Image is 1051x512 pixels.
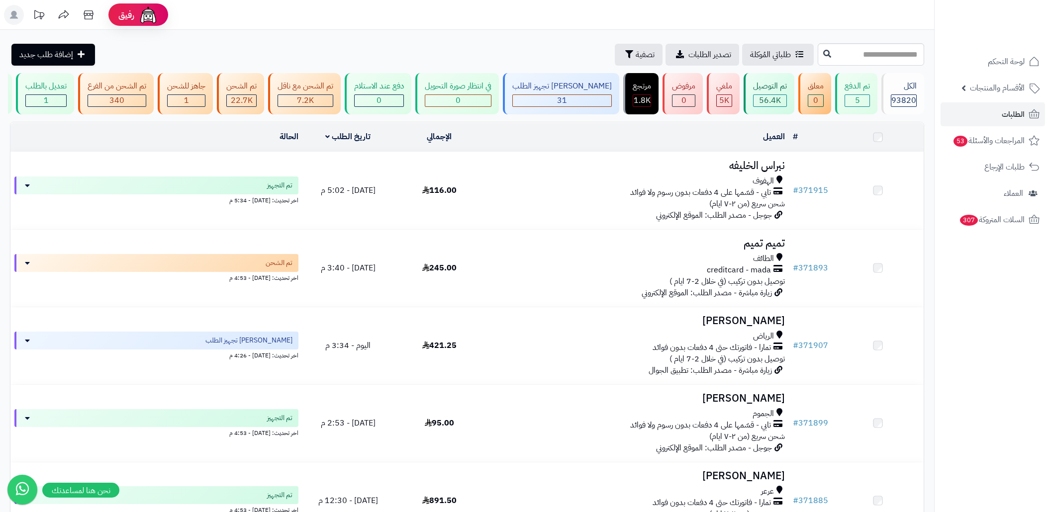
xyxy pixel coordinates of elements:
div: تم الشحن من الفرع [88,81,146,92]
span: [DATE] - 12:30 م [318,495,378,507]
span: زيارة مباشرة - مصدر الطلب: الموقع الإلكتروني [642,287,772,299]
div: [PERSON_NAME] تجهيز الطلب [512,81,612,92]
span: الرياض [753,331,774,342]
div: دفع عند الاستلام [354,81,404,92]
img: ai-face.png [138,5,158,25]
img: logo-2.png [983,28,1042,49]
div: 1 [168,95,205,106]
a: الإجمالي [427,131,452,143]
span: 5 [855,94,860,106]
a: #371899 [793,417,828,429]
a: الحالة [280,131,298,143]
div: مرتجع [633,81,651,92]
span: 1.8K [634,94,651,106]
span: 116.00 [422,184,457,196]
span: 7.2K [297,94,314,106]
span: 0 [813,94,818,106]
span: الأقسام والمنتجات [970,81,1025,95]
span: 95.00 [425,417,454,429]
span: شحن سريع (من ٢-٧ ايام) [709,430,785,442]
a: # [793,131,798,143]
span: 31 [557,94,567,106]
span: [DATE] - 5:02 م [321,184,376,196]
span: شحن سريع (من ٢-٧ ايام) [709,198,785,210]
div: تم الشحن [226,81,257,92]
a: لوحة التحكم [941,50,1045,74]
a: العملاء [941,181,1045,205]
div: 1 [26,95,66,106]
a: تحديثات المنصة [26,5,51,27]
div: 0 [355,95,403,106]
a: دفع عند الاستلام 0 [343,73,413,114]
a: طلباتي المُوكلة [742,44,814,66]
a: الكل93820 [879,73,926,114]
span: تم التجهيز [267,490,292,500]
span: تابي - قسّمها على 4 دفعات بدون رسوم ولا فوائد [630,187,771,198]
span: # [793,495,798,507]
a: #371915 [793,184,828,196]
div: 31 [513,95,611,106]
span: [DATE] - 2:53 م [321,417,376,429]
span: لوحة التحكم [988,55,1025,69]
span: توصيل بدون تركيب (في خلال 2-7 ايام ) [669,353,785,365]
div: الكل [891,81,917,92]
div: معلق [808,81,824,92]
button: تصفية [615,44,663,66]
span: إضافة طلب جديد [19,49,73,61]
div: تم الدفع [845,81,870,92]
a: تصدير الطلبات [666,44,739,66]
a: جاهز للشحن 1 [156,73,215,114]
span: الطلبات [1002,107,1025,121]
span: زيارة مباشرة - مصدر الطلب: تطبيق الجوال [649,364,772,376]
div: 0 [808,95,823,106]
a: تم الشحن 22.7K [215,73,266,114]
div: 5 [845,95,869,106]
a: تم الشحن من الفرع 340 [76,73,156,114]
a: تم الدفع 5 [833,73,879,114]
h3: تميم تميم [489,238,785,249]
div: 56388 [754,95,786,106]
span: 56.4K [759,94,781,106]
a: [PERSON_NAME] تجهيز الطلب 31 [501,73,621,114]
span: 93820 [891,94,916,106]
div: اخر تحديث: [DATE] - 4:53 م [14,427,298,437]
div: جاهز للشحن [167,81,205,92]
span: 340 [109,94,124,106]
span: creditcard - mada [707,264,771,276]
span: المراجعات والأسئلة [953,134,1025,148]
span: اليوم - 3:34 م [325,340,371,351]
span: 891.50 [422,495,457,507]
div: مرفوض [672,81,695,92]
span: طلبات الإرجاع [984,160,1025,174]
span: الهفوف [753,175,774,187]
span: تمارا - فاتورتك حتى 4 دفعات بدون فوائد [653,497,771,509]
div: اخر تحديث: [DATE] - 5:34 م [14,194,298,205]
span: تصدير الطلبات [688,49,731,61]
span: 0 [456,94,461,106]
span: 53 [954,136,967,147]
a: معلق 0 [796,73,833,114]
span: 1 [44,94,49,106]
a: العميل [763,131,785,143]
a: تم الشحن مع ناقل 7.2K [266,73,343,114]
span: # [793,262,798,274]
span: جوجل - مصدر الطلب: الموقع الإلكتروني [656,442,772,454]
span: 1 [184,94,189,106]
span: تمارا - فاتورتك حتى 4 دفعات بدون فوائد [653,342,771,353]
a: الطلبات [941,102,1045,126]
span: 0 [377,94,382,106]
div: تعديل بالطلب [25,81,67,92]
span: [DATE] - 3:40 م [321,262,376,274]
span: الجموم [753,408,774,420]
a: #371893 [793,262,828,274]
a: تم التوصيل 56.4K [742,73,796,114]
div: 340 [88,95,146,106]
a: المراجعات والأسئلة53 [941,129,1045,153]
a: مرتجع 1.8K [621,73,661,114]
span: تم التجهيز [267,413,292,423]
div: ملغي [716,81,732,92]
a: #371907 [793,340,828,351]
a: إضافة طلب جديد [11,44,95,66]
div: اخر تحديث: [DATE] - 4:53 م [14,272,298,282]
div: تم التوصيل [753,81,787,92]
